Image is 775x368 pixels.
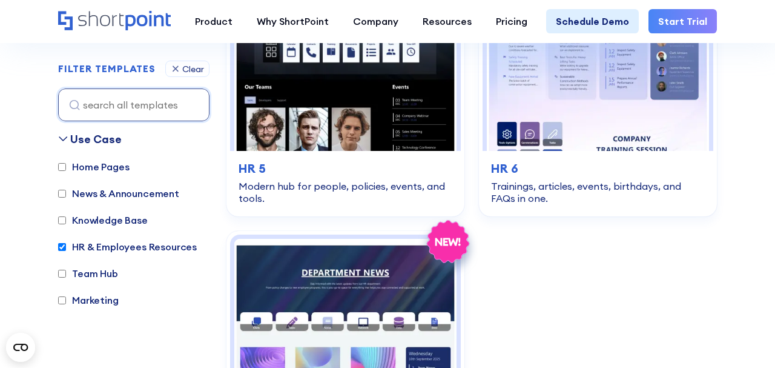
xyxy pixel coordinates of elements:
h3: HR 6 [491,159,705,178]
div: Modern hub for people, policies, events, and tools. [239,180,452,204]
a: Schedule Demo [546,9,639,33]
div: Trainings, articles, events, birthdays, and FAQs in one. [491,180,705,204]
input: News & Announcement [58,190,66,198]
input: HR & Employees Resources [58,243,66,251]
a: Start Trial [648,9,717,33]
label: Marketing [58,293,119,307]
div: Clear [182,65,204,73]
label: Knowledge Base [58,213,148,227]
a: Company [341,9,411,33]
label: News & Announcement [58,186,179,201]
h2: FILTER TEMPLATES [58,64,156,75]
input: Home Pages [58,163,66,171]
label: Home Pages [58,159,129,174]
a: Why ShortPoint [245,9,341,33]
iframe: Chat Widget [714,310,775,368]
a: Product [183,9,245,33]
label: HR & Employees Resources [58,239,197,254]
input: Team Hub [58,270,66,278]
div: Pricing [496,14,527,28]
div: Resources [423,14,472,28]
div: Company [353,14,398,28]
a: Pricing [484,9,539,33]
input: Knowledge Base [58,216,66,224]
div: Use Case [70,131,122,147]
button: Open CMP widget [6,333,35,362]
h3: HR 5 [239,159,452,178]
a: Home [58,11,171,32]
a: Resources [411,9,484,33]
div: Why ShortPoint [257,14,329,28]
input: Marketing [58,296,66,304]
input: search all templates [58,89,209,121]
label: Team Hub [58,266,118,281]
div: Product [195,14,232,28]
